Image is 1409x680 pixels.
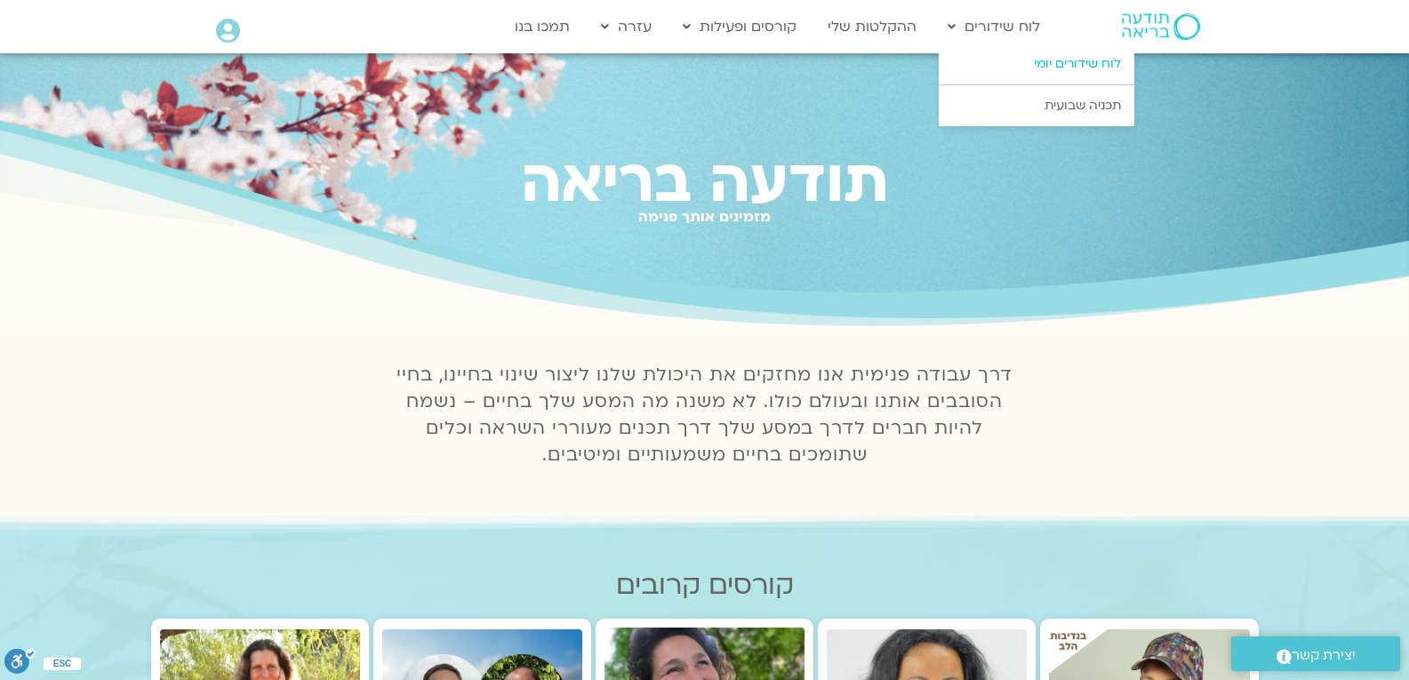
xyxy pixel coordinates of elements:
p: דרך עבודה פנימית אנו מחזקים את היכולת שלנו ליצור שינוי בחיינו, בחיי הסובבים אותנו ובעולם כולו. לא... [387,362,1023,468]
h2: קורסים קרובים [151,570,1259,601]
a: לוח שידורים [939,10,1049,44]
a: לוח שידורים יומי [939,44,1134,84]
a: ההקלטות שלי [819,10,925,44]
a: יצירת קשר [1231,636,1400,671]
a: קורסים ופעילות [674,10,805,44]
img: תודעה בריאה [1122,13,1200,40]
a: תכניה שבועית [939,85,1134,126]
a: עזרה [592,10,660,44]
a: תמכו בנו [506,10,579,44]
span: יצירת קשר [1292,644,1356,668]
